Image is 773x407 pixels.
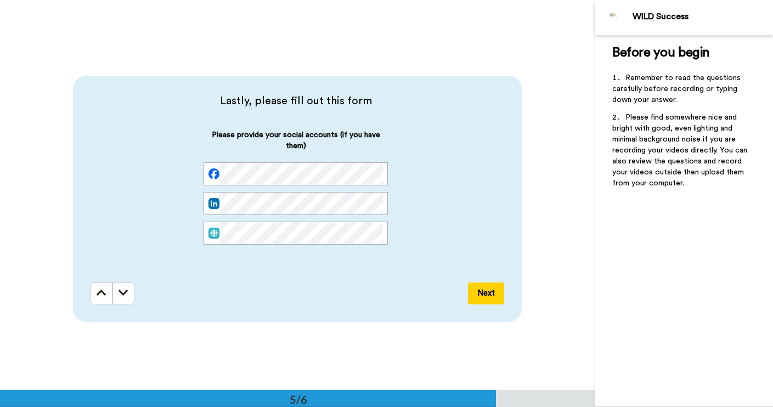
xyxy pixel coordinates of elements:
img: Profile Image [601,4,627,31]
div: 5/6 [272,392,325,407]
span: Before you begin [612,46,709,59]
div: WILD Success [633,12,772,22]
span: Please find somewhere nice and bright with good, even lighting and minimal background noise if yo... [612,114,749,187]
span: Remember to read the questions carefully before recording or typing down your answer. [612,74,743,104]
img: web.svg [208,228,219,239]
span: Please provide your social accounts (if you have them) [204,129,388,162]
span: Lastly, please fill out this form [91,93,501,109]
button: Next [468,282,504,304]
img: linked-in.png [208,198,219,209]
img: facebook.svg [208,168,219,179]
